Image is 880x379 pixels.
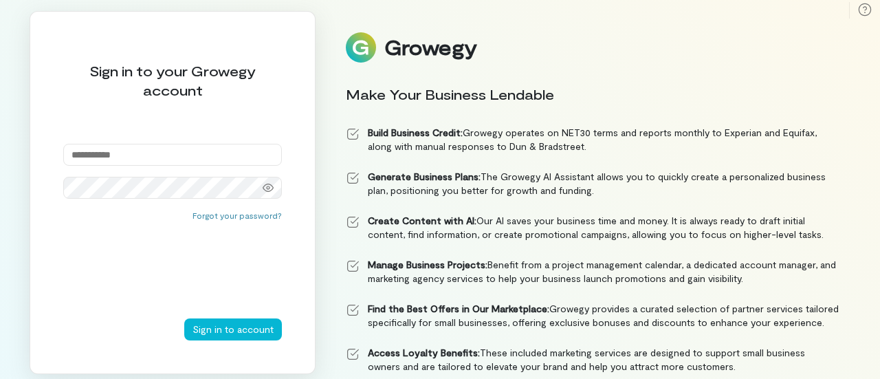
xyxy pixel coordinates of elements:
[368,347,480,358] strong: Access Loyalty Benefits:
[184,318,282,340] button: Sign in to account
[346,32,376,63] img: Logo
[346,346,839,373] li: These included marketing services are designed to support small business owners and are tailored ...
[368,259,487,270] strong: Manage Business Projects:
[346,126,839,153] li: Growegy operates on NET30 terms and reports monthly to Experian and Equifax, along with manual re...
[368,215,476,226] strong: Create Content with AI:
[368,171,481,182] strong: Generate Business Plans:
[346,258,839,285] li: Benefit from a project management calendar, a dedicated account manager, and marketing agency ser...
[192,210,282,221] button: Forgot your password?
[346,214,839,241] li: Our AI saves your business time and money. It is always ready to draft initial content, find info...
[346,302,839,329] li: Growegy provides a curated selection of partner services tailored specifically for small business...
[368,303,549,314] strong: Find the Best Offers in Our Marketplace:
[63,61,282,100] div: Sign in to your Growegy account
[368,127,463,138] strong: Build Business Credit:
[384,36,476,59] div: Growegy
[346,85,839,104] div: Make Your Business Lendable
[346,170,839,197] li: The Growegy AI Assistant allows you to quickly create a personalized business plan, positioning y...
